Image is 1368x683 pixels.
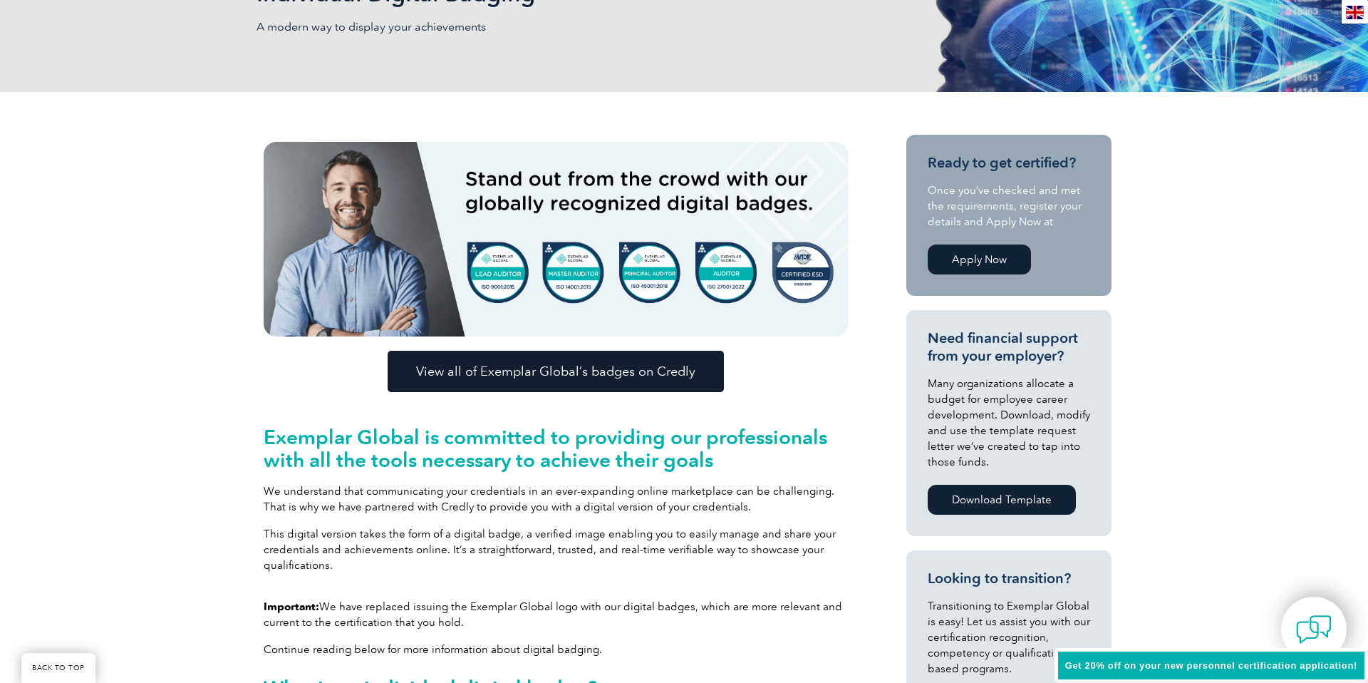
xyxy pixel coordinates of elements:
h3: Looking to transition? [928,570,1090,587]
span: View all of Exemplar Global’s badges on Credly [416,365,695,378]
p: We have replaced issuing the Exemplar Global logo with our digital badges, which are more relevan... [264,599,848,630]
p: Transitioning to Exemplar Global is easy! Let us assist you with our certification recognition, c... [928,598,1090,677]
a: Apply Now [928,245,1031,274]
h2: Exemplar Global is committed to providing our professionals with all the tools necessary to achie... [264,426,848,471]
span: Get 20% off on your new personnel certification application! [1065,660,1357,671]
p: We understand that communicating your credentials in an ever-expanding online marketplace can be ... [264,483,848,515]
img: contact-chat.png [1296,612,1332,647]
p: Many organizations allocate a budget for employee career development. Download, modify and use th... [928,376,1090,470]
p: A modern way to display your achievements [256,19,684,35]
h3: Need financial support from your employer? [928,329,1090,365]
a: BACK TO TOP [21,653,95,683]
p: Continue reading below for more information about digital badging. [264,642,848,657]
h3: Ready to get certified? [928,154,1090,172]
p: This digital version takes the form of a digital badge, a verified image enabling you to easily m... [264,526,848,573]
p: Once you’ve checked and met the requirements, register your details and Apply Now at [928,183,1090,230]
img: badges [264,142,848,337]
a: Download Template [928,485,1076,515]
a: View all of Exemplar Global’s badges on Credly [388,351,724,392]
img: en [1346,6,1364,19]
strong: Important: [264,600,319,613]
